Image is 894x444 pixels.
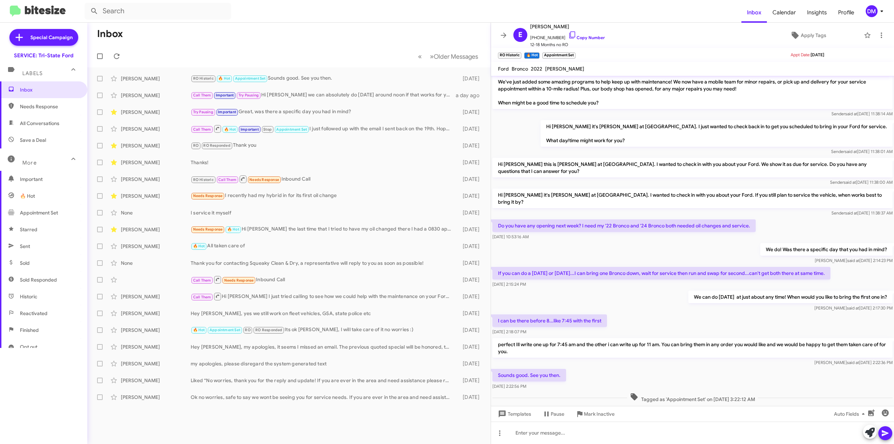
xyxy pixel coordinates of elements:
small: 🔥 Hot [524,52,539,59]
span: Historic [20,293,37,300]
span: Mark Inactive [584,408,615,420]
span: Opt out [20,343,37,350]
div: a day ago [455,92,485,99]
div: [DATE] [455,142,485,149]
span: 🔥 Hot [193,328,205,332]
span: said at [845,111,857,116]
span: 🔥 Hot [224,127,236,132]
p: I can be there before 8...like 7:45 with the first [492,314,607,327]
span: 🔥 Hot [20,192,35,199]
div: None [121,260,191,267]
span: Important [216,93,234,97]
div: Hey [PERSON_NAME], my apologies, it seems I missed an email. The previous quoted special will be ... [191,343,455,350]
span: Bronco [512,66,528,72]
button: Auto Fields [828,408,873,420]
span: Save a Deal [20,137,46,144]
span: Appointment Set [20,209,58,216]
p: Sounds good. See you then. [492,369,566,381]
span: Sender [DATE] 11:38:14 AM [831,111,893,116]
span: Important [241,127,259,132]
div: [DATE] [455,394,485,401]
span: » [430,52,434,61]
span: All Conversations [20,120,59,127]
div: None [121,209,191,216]
p: Hi [PERSON_NAME] it's [PERSON_NAME] at [GEOGRAPHIC_DATA]. I just wanted to check back in to get y... [541,120,893,147]
span: RO [193,143,199,148]
span: Call Them [193,127,211,132]
button: Previous [414,49,426,64]
div: Hi [PERSON_NAME] I just tried calling to see how we could help with the maintenance on your Ford.... [191,292,455,301]
span: [DATE] 2:22:56 PM [492,384,526,389]
div: [PERSON_NAME] [121,92,191,99]
div: [PERSON_NAME] [121,343,191,350]
span: [DATE] 2:18:07 PM [492,329,526,334]
div: [DATE] [455,75,485,82]
span: Appt Date: [791,52,811,57]
span: said at [845,149,857,154]
p: Hi [PERSON_NAME] it's [PERSON_NAME] at [GEOGRAPHIC_DATA]. I wanted to check in with you about you... [492,189,893,208]
span: [PERSON_NAME] [545,66,584,72]
div: [DATE] [455,109,485,116]
span: Sold [20,260,30,267]
p: Hi [PERSON_NAME] it's [PERSON_NAME], Service Manager at [GEOGRAPHIC_DATA]. Our records indicate t... [492,61,893,109]
a: Insights [801,2,833,23]
div: [DATE] [455,159,485,166]
span: Call Them [193,93,211,97]
span: « [418,52,422,61]
small: Appointment Set [542,52,576,59]
div: I service it myself [191,209,455,216]
div: Inbound Call [191,175,455,183]
span: Try Pausing [193,110,213,114]
div: [PERSON_NAME] [121,360,191,367]
span: Inbox [20,86,79,93]
span: [DATE] 10:53:16 AM [492,234,529,239]
nav: Page navigation example [414,49,482,64]
span: Sender [DATE] 11:38:37 AM [831,210,893,216]
div: [DATE] [455,192,485,199]
div: [PERSON_NAME] [121,310,191,317]
button: DM [860,5,886,17]
span: said at [847,258,859,263]
span: Needs Response [249,177,279,182]
span: Needs Response [20,103,79,110]
span: Sent [20,243,30,250]
h1: Inbox [97,28,123,39]
div: [PERSON_NAME] [121,109,191,116]
span: Finished [20,327,39,334]
div: Hi [PERSON_NAME] the last time that I tried to have my oil changed there I had a 0830 appt. When ... [191,225,455,233]
span: Auto Fields [834,408,867,420]
span: Sender [DATE] 11:38:00 AM [830,180,893,185]
span: RO Responded [255,328,282,332]
span: Tagged as 'Appointment Set' on [DATE] 3:22:12 AM [627,393,758,403]
div: [PERSON_NAME] [121,142,191,149]
div: Liked “No worries, thank you for the reply and update! If you are ever in the area and need assis... [191,377,455,384]
div: Ok no worries, safe to say we wont be seeing you for service needs. If you are ever in the area a... [191,394,455,401]
p: Hi [PERSON_NAME] this is [PERSON_NAME] at [GEOGRAPHIC_DATA]. I wanted to check in with you about ... [492,158,893,177]
div: Thanks! [191,159,455,166]
a: Inbox [741,2,767,23]
span: [DATE] 2:15:24 PM [492,282,526,287]
div: [PERSON_NAME] [121,75,191,82]
span: Sold Responded [20,276,57,283]
span: Ford [498,66,509,72]
span: Reactivated [20,310,47,317]
div: [DATE] [455,125,485,132]
span: 2022 [531,66,542,72]
span: Pause [551,408,564,420]
div: I recently had my hybrid in for its first oil change [191,192,455,200]
span: Older Messages [434,53,478,60]
p: perfect Ill write one up for 7:45 am and the other i can write up for 11 am. You can bring them i... [492,338,893,358]
span: Call Them [193,295,211,299]
span: [PHONE_NUMBER] [530,31,605,41]
div: [DATE] [455,310,485,317]
span: [PERSON_NAME] [DATE] 2:22:36 PM [814,360,893,365]
span: [PERSON_NAME] [DATE] 2:14:23 PM [815,258,893,263]
p: We do! Was there a specific day that you had in mind? [760,243,893,256]
span: said at [844,180,856,185]
div: [PERSON_NAME] [121,192,191,199]
p: We can do [DATE] at just about any time! When would you like to bring the first one in? [688,291,893,303]
div: [DATE] [455,276,485,283]
div: [DATE] [455,209,485,216]
div: Thank you [191,141,455,150]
